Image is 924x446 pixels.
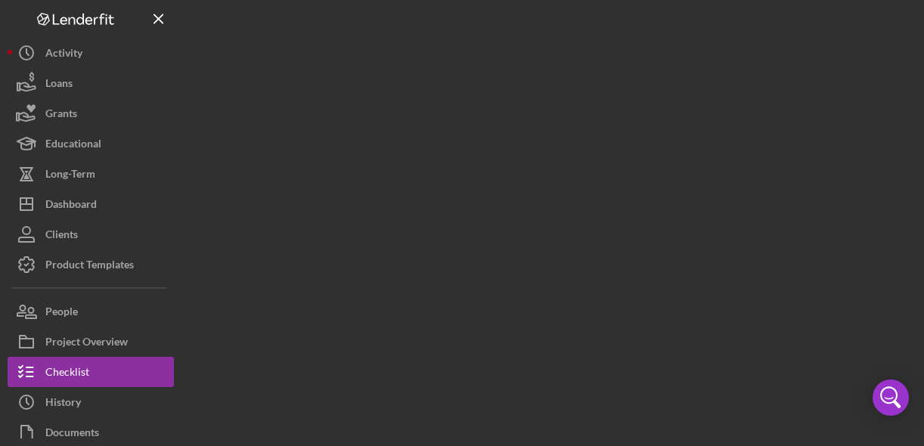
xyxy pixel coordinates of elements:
[45,219,78,253] div: Clients
[45,129,101,163] div: Educational
[8,357,174,387] button: Checklist
[8,387,174,417] button: History
[45,98,77,132] div: Grants
[8,296,174,327] button: People
[45,68,73,102] div: Loans
[8,68,174,98] button: Loans
[45,327,128,361] div: Project Overview
[45,159,95,193] div: Long-Term
[45,38,82,72] div: Activity
[45,189,97,223] div: Dashboard
[45,387,81,421] div: History
[8,219,174,249] button: Clients
[8,189,174,219] button: Dashboard
[8,327,174,357] button: Project Overview
[8,159,174,189] button: Long-Term
[8,249,174,280] button: Product Templates
[873,379,909,416] div: Open Intercom Messenger
[8,98,174,129] button: Grants
[45,249,134,283] div: Product Templates
[45,296,78,330] div: People
[8,129,174,159] button: Educational
[45,357,89,391] div: Checklist
[8,38,174,68] button: Activity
